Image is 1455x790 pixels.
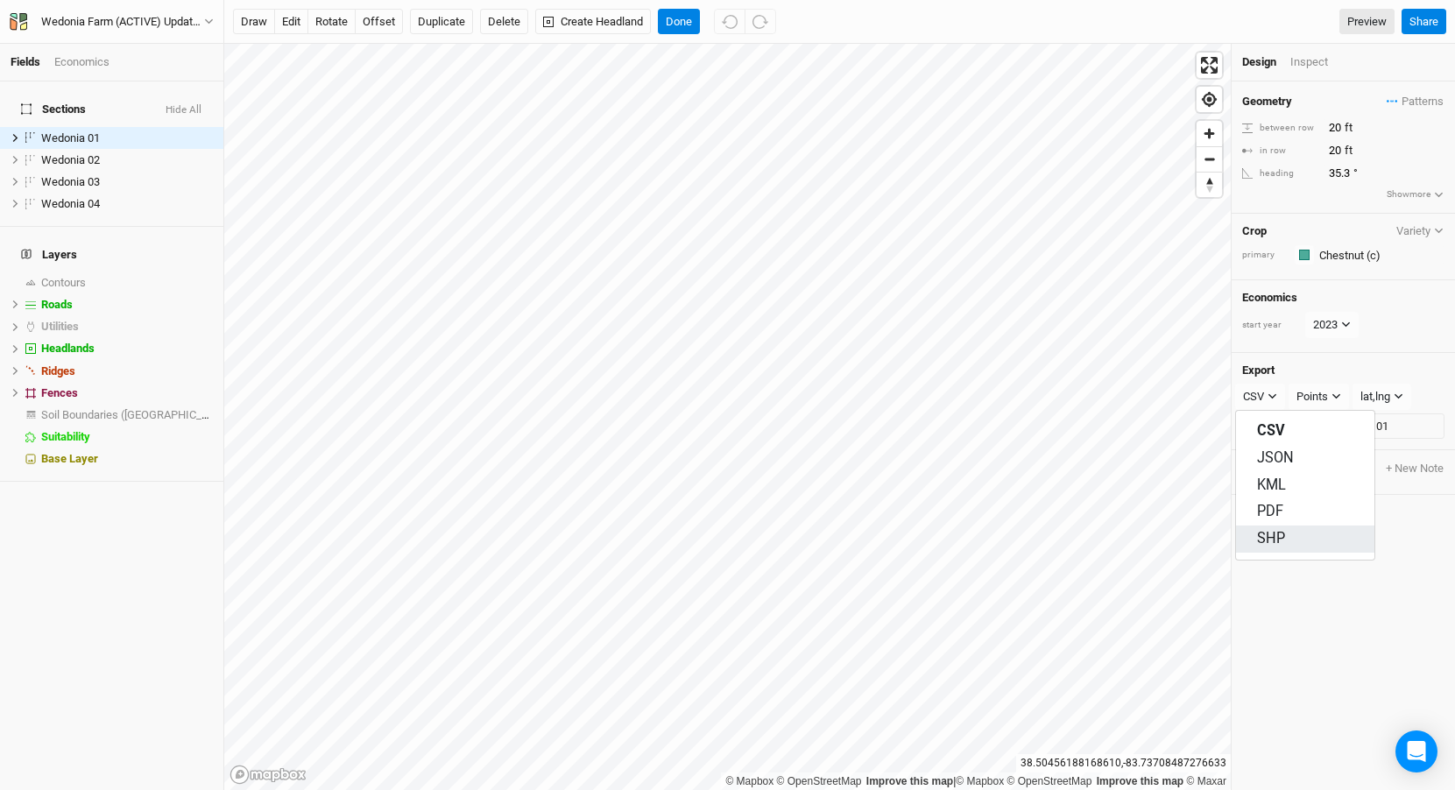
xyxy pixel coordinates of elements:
[1242,224,1267,238] h4: Crop
[725,772,1226,790] div: |
[1016,754,1231,772] div: 38.50456188168610 , -83.73708487276633
[1097,775,1183,787] a: Improve this map
[1242,95,1292,109] h4: Geometry
[1235,384,1285,410] button: CSV
[1242,167,1319,180] div: heading
[41,452,213,466] div: Base Layer
[11,55,40,68] a: Fields
[1197,147,1222,172] span: Zoom out
[41,342,95,355] span: Headlands
[1387,93,1444,110] span: Patterns
[41,386,213,400] div: Fences
[1197,121,1222,146] button: Zoom in
[1257,502,1283,522] span: PDF
[1197,87,1222,112] button: Find my location
[41,430,213,444] div: Suitability
[355,9,403,35] button: offset
[41,175,213,189] div: Wedonia 03
[1242,291,1444,305] h4: Economics
[1197,146,1222,172] button: Zoom out
[745,9,776,35] button: Redo (^Z)
[1360,388,1390,406] div: lat,lng
[41,320,79,333] span: Utilities
[1242,54,1276,70] div: Design
[41,364,75,377] span: Ridges
[41,131,213,145] div: Wedonia 01
[41,13,204,31] div: Wedonia Farm (ACTIVE) Updated
[1242,319,1303,332] div: start year
[1386,92,1444,111] button: Patterns
[1197,173,1222,197] span: Reset bearing to north
[41,320,213,334] div: Utilities
[1197,53,1222,78] button: Enter fullscreen
[1296,388,1328,406] div: Points
[54,54,109,70] div: Economics
[1242,363,1444,377] h4: Export
[1243,388,1264,406] div: CSV
[41,298,213,312] div: Roads
[41,276,86,289] span: Contours
[1257,529,1285,549] span: SHP
[41,364,213,378] div: Ridges
[1197,172,1222,197] button: Reset bearing to north
[1007,775,1092,787] a: OpenStreetMap
[1385,461,1444,476] button: + New Note
[1314,244,1444,265] input: Chestnut (c)
[1257,421,1285,441] span: CSV
[230,765,307,785] a: Mapbox logo
[1242,249,1286,262] div: primary
[1339,9,1395,35] a: Preview
[1242,122,1319,135] div: between row
[1395,224,1444,237] button: Variety
[41,276,213,290] div: Contours
[1395,730,1437,772] div: Open Intercom Messenger
[410,9,473,35] button: Duplicate
[41,153,100,166] span: Wedonia 02
[1289,384,1349,410] button: Points
[9,12,215,32] button: Wedonia Farm (ACTIVE) Updated
[41,175,100,188] span: Wedonia 03
[274,9,308,35] button: edit
[41,153,213,167] div: Wedonia 02
[714,9,745,35] button: Undo (^z)
[41,197,100,210] span: Wedonia 04
[658,9,700,35] button: Done
[480,9,528,35] button: Delete
[41,298,73,311] span: Roads
[165,104,202,116] button: Hide All
[1353,384,1411,410] button: lat,lng
[41,430,90,443] span: Suitability
[21,102,86,116] span: Sections
[224,44,1231,790] canvas: Map
[1402,9,1446,35] button: Share
[41,131,100,145] span: Wedonia 01
[777,775,862,787] a: OpenStreetMap
[1386,187,1444,202] button: Showmore
[1290,54,1353,70] div: Inspect
[1305,312,1359,338] button: 2023
[1257,448,1294,469] span: JSON
[1242,145,1319,158] div: in row
[11,237,213,272] h4: Layers
[535,9,651,35] button: Create Headland
[41,386,78,399] span: Fences
[725,775,773,787] a: Mapbox
[307,9,356,35] button: rotate
[233,9,275,35] button: draw
[41,408,213,422] div: Soil Boundaries (US)
[41,342,213,356] div: Headlands
[956,775,1004,787] a: Mapbox
[41,452,98,465] span: Base Layer
[41,197,213,211] div: Wedonia 04
[41,408,236,421] span: Soil Boundaries ([GEOGRAPHIC_DATA])
[866,775,953,787] a: Improve this map
[1257,476,1286,496] span: KML
[1186,775,1226,787] a: Maxar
